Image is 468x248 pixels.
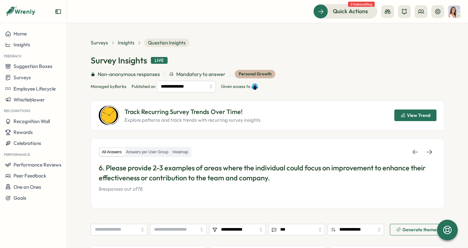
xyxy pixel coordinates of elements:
[91,55,147,66] h1: Survey Insights
[394,110,436,121] button: View Trend
[55,8,61,15] button: Expand sidebar
[313,4,377,18] button: Quick Actions
[144,39,189,47] span: Question Insights
[14,173,46,179] span: Peer Feedback
[14,97,45,103] span: Whistleblower
[14,118,50,124] span: Recognition Wall
[99,186,436,193] p: 8 responses out of 78
[91,39,108,46] a: Surveys
[14,42,30,48] span: Insights
[14,195,26,201] span: Goals
[402,227,438,232] span: Generate themes
[14,86,56,92] span: Employee Lifecycle
[390,224,445,235] button: Generate themes
[14,74,31,81] span: Surveys
[14,140,41,146] span: Celebrations
[221,84,250,90] p: Given access to
[348,2,375,7] span: 8 tasks waiting
[100,148,124,156] label: All Answers
[115,84,126,89] span: Barbs
[91,84,126,90] p: Managed by
[448,5,460,18] img: Barbs
[98,70,160,78] span: Non-anonymous responses
[124,148,170,156] label: Answers per User Group
[333,7,368,15] span: Quick Actions
[14,63,52,69] span: Suggestion Boxes
[252,83,258,90] img: Henry Innis
[124,117,261,124] p: Explore patterns and track trends with recurring survey insights
[14,31,27,37] span: Home
[14,184,41,190] span: One on Ones
[99,163,436,183] p: 6. Please provide 2-3 examples of areas where the individual could focus on improvement to enhanc...
[151,57,168,64] div: Live
[14,129,33,135] span: Rewards
[132,81,216,92] span: Published on
[171,148,190,156] label: Heatmap
[407,113,430,118] span: View Trend
[118,39,134,46] a: Insights
[14,162,61,168] span: Performance Reviews
[235,70,275,78] div: Personal Growth
[124,107,261,117] p: Track Recurring Survey Trends Over Time!
[176,70,225,78] span: Mandatory to answer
